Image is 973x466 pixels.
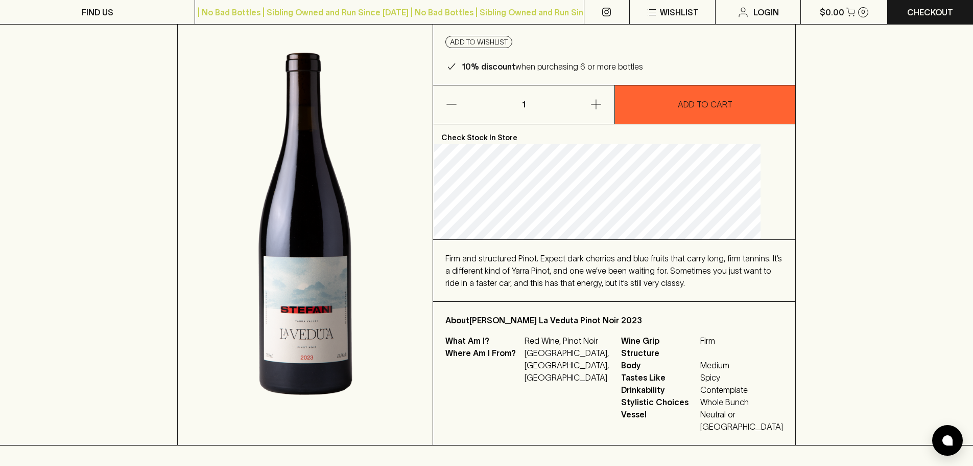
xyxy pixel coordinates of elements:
span: Tastes Like [621,371,698,384]
img: bubble-icon [942,435,953,446]
p: About [PERSON_NAME] La Veduta Pinot Noir 2023 [445,314,783,326]
p: Checkout [907,6,953,18]
span: Firm and structured Pinot. Expect dark cherries and blue fruits that carry long, firm tannins. It... [445,254,782,287]
p: 0 [861,9,865,15]
p: Wishlist [660,6,699,18]
b: 10% discount [462,62,515,71]
img: 41567.png [178,3,433,445]
span: Contemplate [700,384,783,396]
span: Firm [700,335,783,359]
p: ADD TO CART [678,98,732,110]
button: ADD TO CART [615,85,796,124]
span: Spicy [700,371,783,384]
span: Whole Bunch [700,396,783,408]
span: Drinkability [621,384,698,396]
span: Medium [700,359,783,371]
p: Red Wine, Pinot Noir [525,335,609,347]
p: FIND US [82,6,113,18]
span: Neutral or [GEOGRAPHIC_DATA] [700,408,783,433]
p: 1 [511,85,536,124]
p: $0.00 [820,6,844,18]
span: Stylistic Choices [621,396,698,408]
button: Add to wishlist [445,36,512,48]
p: when purchasing 6 or more bottles [462,60,643,73]
span: Wine Grip Structure [621,335,698,359]
p: Check Stock In Store [433,124,795,144]
p: [GEOGRAPHIC_DATA], [GEOGRAPHIC_DATA], [GEOGRAPHIC_DATA] [525,347,609,384]
span: Body [621,359,698,371]
p: What Am I? [445,335,522,347]
p: Where Am I From? [445,347,522,384]
span: Vessel [621,408,698,433]
p: Login [753,6,779,18]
